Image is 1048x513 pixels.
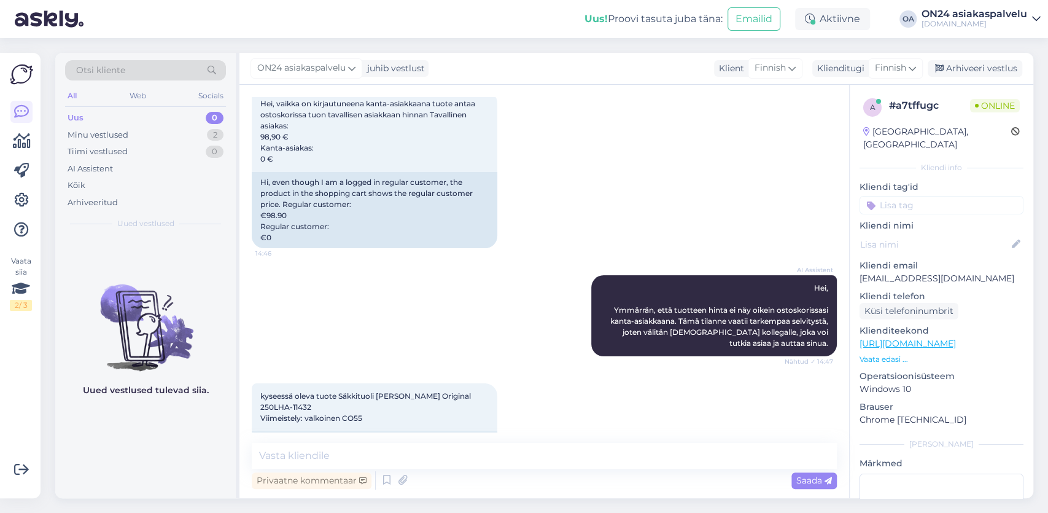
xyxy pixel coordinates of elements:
p: [EMAIL_ADDRESS][DOMAIN_NAME] [860,272,1023,285]
a: [URL][DOMAIN_NAME] [860,338,956,349]
div: Vaata siia [10,256,32,311]
span: Finnish [875,61,906,75]
p: Klienditeekond [860,324,1023,337]
div: [GEOGRAPHIC_DATA], [GEOGRAPHIC_DATA] [863,125,1011,151]
div: Web [127,88,149,104]
div: Kõik [68,179,85,192]
div: Arhiveeritud [68,197,118,209]
span: ON24 asiakaspalvelu [257,61,346,75]
div: product in question Bean bag chair [PERSON_NAME] Original 250LHA-11432 Finish: white CO55 [252,431,497,474]
div: Kliendi info [860,162,1023,173]
span: Online [970,99,1020,112]
a: ON24 asiakaspalvelu[DOMAIN_NAME] [922,9,1041,29]
span: Uued vestlused [117,218,174,229]
div: [PERSON_NAME] [860,439,1023,450]
b: Uus! [584,13,608,25]
div: Aktiivne [795,8,870,30]
p: Vaata edasi ... [860,354,1023,365]
p: Märkmed [860,457,1023,470]
div: juhib vestlust [362,62,425,75]
input: Lisa tag [860,196,1023,214]
p: Kliendi tag'id [860,181,1023,194]
p: Windows 10 [860,383,1023,396]
input: Lisa nimi [860,238,1009,251]
p: Kliendi telefon [860,290,1023,303]
span: Saada [796,475,832,486]
div: AI Assistent [68,163,113,175]
div: # a7tffugc [889,98,970,113]
button: Emailid [728,7,780,31]
p: Uued vestlused tulevad siia. [83,384,209,397]
div: Uus [68,112,83,124]
p: Kliendi nimi [860,219,1023,232]
img: Askly Logo [10,63,33,86]
div: All [65,88,79,104]
span: Hei, vaikka on kirjautuneena kanta-asiakkaana tuote antaa ostoskorissa tuon tavallisen asiakkaan ... [260,99,477,163]
div: OA [899,10,917,28]
div: 2 [207,129,223,141]
span: Otsi kliente [76,64,125,77]
div: Socials [196,88,226,104]
div: Klienditugi [812,62,864,75]
p: Brauser [860,401,1023,413]
div: Proovi tasuta juba täna: [584,12,723,26]
div: [DOMAIN_NAME] [922,19,1027,29]
div: Küsi telefoninumbrit [860,303,958,319]
div: 0 [206,112,223,124]
p: Kliendi email [860,259,1023,272]
p: Chrome [TECHNICAL_ID] [860,413,1023,426]
span: a [870,103,875,112]
span: Nähtud ✓ 14:47 [785,357,833,366]
div: 0 [206,146,223,158]
div: Klient [714,62,744,75]
div: Tiimi vestlused [68,146,128,158]
span: Finnish [755,61,786,75]
div: Hi, even though I am a logged in regular customer, the product in the shopping cart shows the reg... [252,172,497,248]
div: Minu vestlused [68,129,128,141]
div: 2 / 3 [10,300,32,311]
p: Operatsioonisüsteem [860,370,1023,383]
div: Privaatne kommentaar [252,472,371,489]
span: kyseessä oleva tuote Säkkituoli [PERSON_NAME] Original 250LHA-11432 Viimeistely: valkoinen CO55 [260,391,473,423]
div: ON24 asiakaspalvelu [922,9,1027,19]
span: 14:46 [255,249,301,258]
div: Arhiveeri vestlus [928,60,1022,77]
img: No chats [55,262,236,373]
span: AI Assistent [787,265,833,275]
